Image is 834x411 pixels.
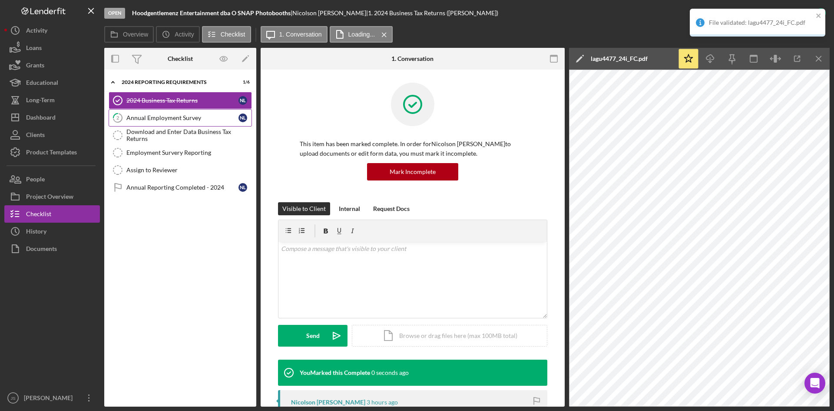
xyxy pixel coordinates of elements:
button: Send [278,325,347,347]
div: Mark Incomplete [390,163,436,180]
div: 1. 2024 Business Tax Returns ([PERSON_NAME]) [368,10,498,17]
label: Activity [175,31,194,38]
div: Product Templates [26,144,77,163]
div: You Marked this Complete [300,369,370,376]
div: Assign to Reviewer [126,167,252,174]
div: Loans [26,39,42,59]
div: N L [238,183,247,192]
button: Checklist [4,205,100,223]
div: 2024 Reporting Requirements [122,80,228,85]
div: Project Overview [26,188,73,207]
button: Loading... [330,26,393,43]
button: Mark Incomplete [367,163,458,180]
button: close [816,12,822,20]
div: Annual Reporting Completed - 2024 [126,184,238,191]
div: Send [306,325,320,347]
a: Employment Survery Reporting [109,144,252,161]
b: Hoodgentlemenz Entertainment dba O SNAP Photobooths [132,9,291,17]
button: Checklist [202,26,251,43]
div: Documents [26,240,57,260]
a: 2024 Business Tax ReturnsNL [109,92,252,109]
div: Dashboard [26,109,56,128]
text: JS [10,396,15,401]
a: Download and Enter Data Business Tax Returns [109,127,252,144]
button: Request Docs [369,202,414,215]
button: History [4,223,100,240]
div: Educational [26,74,58,94]
button: Loans [4,39,100,57]
div: Nicolson [PERSON_NAME] [291,399,365,406]
button: Product Templates [4,144,100,161]
time: 2025-08-28 16:49 [371,369,409,376]
tspan: 2 [116,115,119,120]
div: 2024 Business Tax Returns [126,97,238,104]
div: N L [238,114,247,122]
div: People [26,170,45,190]
button: Grants [4,57,100,74]
label: Loading... [348,31,375,38]
button: Educational [4,74,100,91]
div: Checklist [26,205,51,225]
div: Activity [26,22,47,41]
button: Documents [4,240,100,257]
div: | [132,10,292,17]
button: Clients [4,126,100,144]
div: Grants [26,57,44,76]
button: Project Overview [4,188,100,205]
div: Request Docs [373,202,410,215]
div: Visible to Client [282,202,326,215]
label: Overview [123,31,148,38]
a: Assign to Reviewer [109,161,252,179]
div: lagu4477_24i_FC.pdf [591,55,648,62]
p: This item has been marked complete. In order for Nicolson [PERSON_NAME] to upload documents or ed... [300,139,526,159]
button: 1. Conversation [261,26,328,43]
label: 1. Conversation [279,31,322,38]
button: Overview [104,26,154,43]
button: Dashboard [4,109,100,126]
div: Clients [26,126,45,146]
div: 1. Conversation [391,55,434,62]
div: File validated: lagu4477_24i_FC.pdf [709,19,813,26]
a: 2Annual Employment SurveyNL [109,109,252,127]
div: Employment Survery Reporting [126,149,252,156]
div: Open [104,8,125,19]
div: Nicolson [PERSON_NAME] | [292,10,368,17]
div: Download and Enter Data Business Tax Returns [126,128,252,142]
button: Complete [775,4,830,22]
button: Visible to Client [278,202,330,215]
div: Annual Employment Survey [126,114,238,121]
div: Open Intercom Messenger [804,373,825,394]
div: N L [238,96,247,105]
div: Long-Term [26,91,55,111]
button: JS[PERSON_NAME] [4,389,100,407]
button: Long-Term [4,91,100,109]
button: Internal [334,202,364,215]
div: 1 / 6 [234,80,250,85]
button: Activity [156,26,199,43]
label: Checklist [221,31,245,38]
button: People [4,170,100,188]
div: Complete [784,4,810,22]
div: History [26,223,46,242]
div: Checklist [168,55,193,62]
button: Activity [4,22,100,39]
a: Annual Reporting Completed - 2024NL [109,179,252,196]
time: 2025-08-28 13:36 [367,399,398,406]
div: Internal [339,202,360,215]
div: [PERSON_NAME] [22,389,78,409]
